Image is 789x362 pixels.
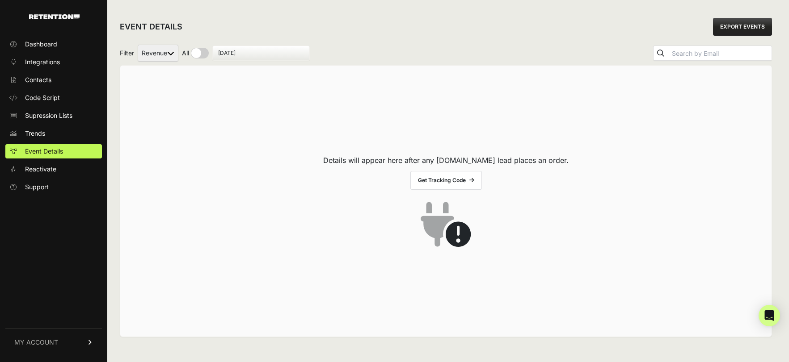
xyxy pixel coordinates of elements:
a: Get Tracking Code [410,171,482,190]
span: Reactivate [25,165,56,174]
a: Support [5,180,102,194]
input: Search by Email [670,47,772,60]
p: Details will appear here after any [DOMAIN_NAME] lead places an order. [323,155,569,166]
span: Dashboard [25,40,57,49]
span: MY ACCOUNT [14,338,58,347]
a: Event Details [5,144,102,158]
h2: EVENT DETAILS [120,21,182,33]
span: Integrations [25,58,60,67]
span: Trends [25,129,45,138]
span: Support [25,183,49,191]
a: Code Script [5,91,102,105]
a: Integrations [5,55,102,69]
a: Dashboard [5,37,102,51]
img: Retention.com [29,14,80,19]
a: Contacts [5,73,102,87]
a: MY ACCOUNT [5,329,102,356]
span: Filter [120,49,134,58]
div: Open Intercom Messenger [759,305,780,326]
span: Contacts [25,75,51,84]
a: Supression Lists [5,108,102,123]
select: Filter [138,45,178,62]
a: Trends [5,126,102,141]
span: Event Details [25,147,63,156]
a: Reactivate [5,162,102,176]
span: Supression Lists [25,111,72,120]
a: EXPORT EVENTS [713,18,772,36]
span: Code Script [25,93,60,102]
